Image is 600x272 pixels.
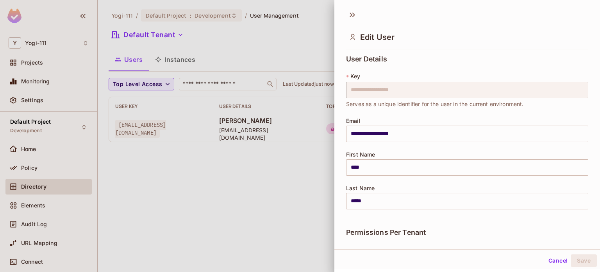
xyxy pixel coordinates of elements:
[346,185,375,191] span: Last Name
[360,32,395,42] span: Edit User
[346,118,361,124] span: Email
[571,254,597,267] button: Save
[346,55,387,63] span: User Details
[545,254,571,267] button: Cancel
[346,151,375,158] span: First Name
[350,73,360,79] span: Key
[346,100,524,108] span: Serves as a unique identifier for the user in the current environment.
[346,229,426,236] span: Permissions Per Tenant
